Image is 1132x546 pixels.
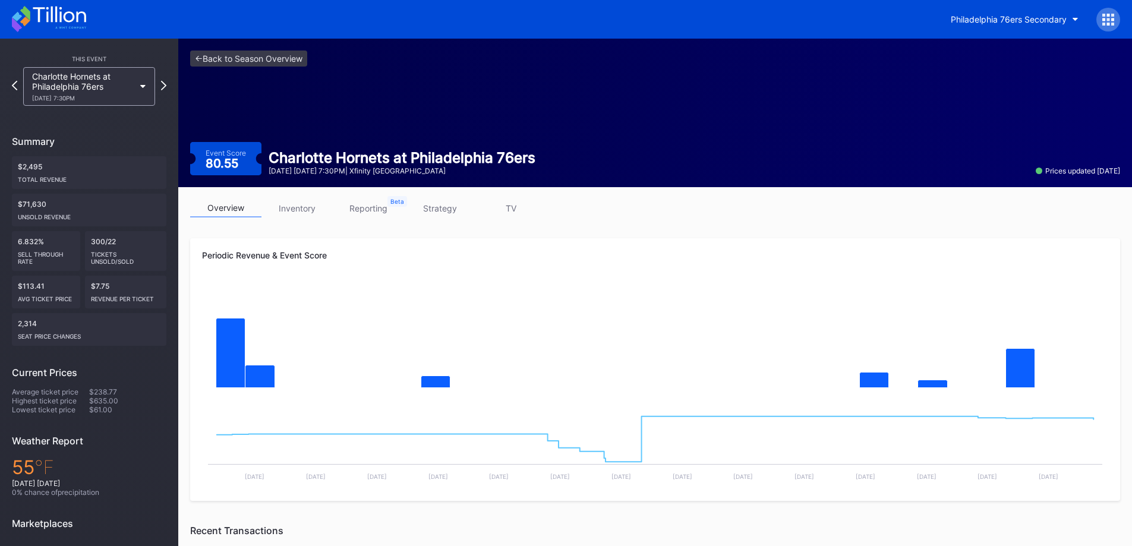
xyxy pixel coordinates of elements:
text: [DATE] [673,473,692,480]
a: TV [475,199,547,217]
text: [DATE] [306,473,326,480]
div: Summary [12,135,166,147]
button: Philadelphia 76ers Secondary [942,8,1087,30]
div: Recent Transactions [190,525,1120,536]
text: [DATE] [794,473,814,480]
div: This Event [12,55,166,62]
div: Revenue per ticket [91,291,161,302]
div: 55 [12,456,166,479]
div: Charlotte Hornets at Philadelphia 76ers [269,149,535,166]
div: Sell Through Rate [18,246,74,265]
div: 6.832% [12,231,80,271]
div: Unsold Revenue [18,209,160,220]
div: Avg ticket price [18,291,74,302]
div: $61.00 [89,405,166,414]
div: Lowest ticket price [12,405,89,414]
div: 80.55 [206,157,241,169]
a: reporting [333,199,404,217]
text: [DATE] [1039,473,1058,480]
div: $635.00 [89,396,166,405]
div: Periodic Revenue & Event Score [202,250,1108,260]
text: [DATE] [550,473,570,480]
div: $7.75 [85,276,167,308]
a: strategy [404,199,475,217]
div: $238.77 [89,387,166,396]
text: [DATE] [917,473,936,480]
div: Average ticket price [12,387,89,396]
a: <-Back to Season Overview [190,51,307,67]
div: [DATE] [DATE] [12,479,166,488]
div: Highest ticket price [12,396,89,405]
span: ℉ [34,456,54,479]
div: $2,495 [12,156,166,189]
text: [DATE] [733,473,753,480]
div: 300/22 [85,231,167,271]
div: [DATE] 7:30PM [32,94,134,102]
div: 2,314 [12,313,166,346]
div: Event Score [206,149,246,157]
div: Charlotte Hornets at Philadelphia 76ers [32,71,134,102]
div: $113.41 [12,276,80,308]
a: inventory [261,199,333,217]
text: [DATE] [978,473,997,480]
div: 0 % chance of precipitation [12,488,166,497]
text: [DATE] [245,473,264,480]
div: Weather Report [12,435,166,447]
div: [DATE] [DATE] 7:30PM | Xfinity [GEOGRAPHIC_DATA] [269,166,535,175]
div: seat price changes [18,328,160,340]
div: Current Prices [12,367,166,378]
text: [DATE] [367,473,387,480]
div: Prices updated [DATE] [1036,166,1120,175]
svg: Chart title [202,400,1108,489]
text: [DATE] [611,473,631,480]
div: Total Revenue [18,171,160,183]
div: Marketplaces [12,517,166,529]
text: [DATE] [428,473,448,480]
a: overview [190,199,261,217]
text: [DATE] [489,473,509,480]
div: $71,630 [12,194,166,226]
div: Philadelphia 76ers Secondary [951,14,1067,24]
text: [DATE] [856,473,875,480]
svg: Chart title [202,281,1108,400]
div: Tickets Unsold/Sold [91,246,161,265]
